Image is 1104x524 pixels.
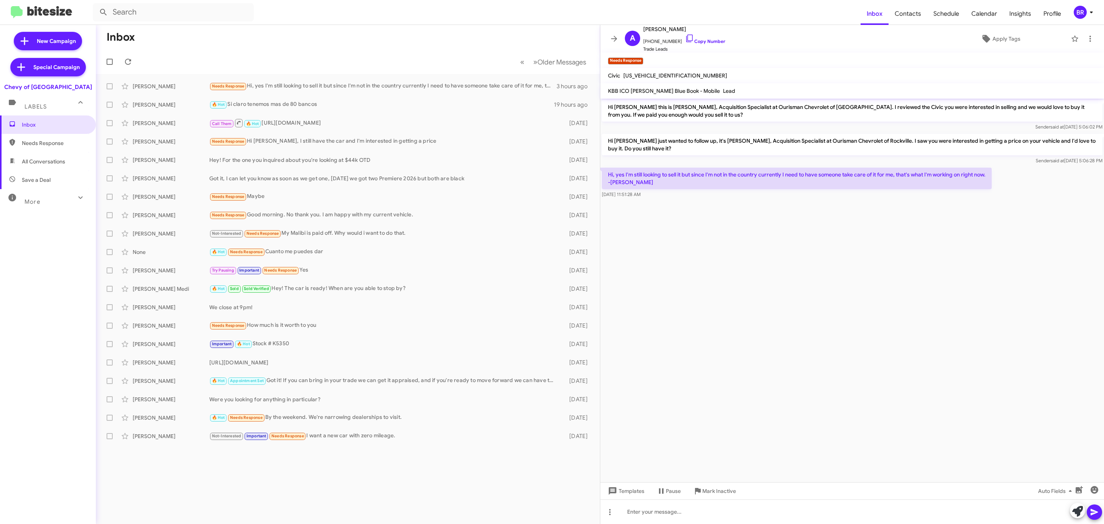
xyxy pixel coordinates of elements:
span: Inbox [861,3,889,25]
span: » [533,57,537,67]
a: Profile [1037,3,1067,25]
div: Got it, I can let you know as soon as we get one, [DATE] we got two Premiere 2026 but both are black [209,175,559,182]
span: Needs Response [264,268,297,273]
span: Try Pausing [212,268,234,273]
button: Apply Tags [933,32,1067,46]
div: Got it! If you can bring in your trade we can get it appraised, and if you're ready to move forwa... [209,376,559,385]
div: Hey! For the one you inquired about you're looking at $44k OTD [209,156,559,164]
small: Needs Response [608,58,643,64]
span: Needs Response [271,433,304,438]
div: None [133,248,209,256]
a: Copy Number [685,38,725,44]
div: [PERSON_NAME] [133,322,209,330]
button: Previous [516,54,529,70]
div: Chevy of [GEOGRAPHIC_DATA] [4,83,92,91]
span: « [520,57,524,67]
span: Auto Fields [1038,484,1075,498]
a: Contacts [889,3,927,25]
div: 19 hours ago [554,101,594,109]
button: Mark Inactive [687,484,742,498]
div: [DATE] [559,285,594,293]
span: Not-Interested [212,231,242,236]
div: [PERSON_NAME] [133,230,209,237]
div: [PERSON_NAME] [133,395,209,403]
div: [DATE] [559,303,594,311]
span: Mark Inactive [702,484,736,498]
span: Special Campaign [33,63,80,71]
button: Pause [651,484,687,498]
div: [PERSON_NAME] [133,193,209,201]
div: [DATE] [559,414,594,422]
div: [PERSON_NAME] [133,359,209,366]
div: [DATE] [559,211,594,219]
a: Special Campaign [10,58,86,76]
p: Hi, yes I'm still looking to sell it but since I'm not in the country currently I need to have so... [602,168,992,189]
span: Needs Response [212,84,245,89]
div: [DATE] [559,175,594,182]
div: [DATE] [559,156,594,164]
div: [PERSON_NAME] [133,82,209,90]
span: Important [239,268,259,273]
span: A [630,32,635,44]
div: [DATE] [559,432,594,440]
span: 🔥 Hot [212,249,225,254]
div: By the weekend. We're narrowing dealerships to visit. [209,413,559,422]
div: [DATE] [559,193,594,201]
span: Sender [DATE] 5:06:02 PM [1035,124,1102,130]
a: Insights [1003,3,1037,25]
div: [PERSON_NAME] [133,414,209,422]
div: Cuanto me puedes dar [209,247,559,256]
span: New Campaign [37,37,76,45]
div: Hey! The car is ready! When are you able to stop by? [209,284,559,293]
div: My Malibi is paid off. Why would i want to do that. [209,229,559,238]
div: Were you looking for anything in particular? [209,395,559,403]
input: Search [93,3,254,21]
span: Needs Response [246,231,279,236]
div: [DATE] [559,322,594,330]
div: [PERSON_NAME] [133,101,209,109]
div: [URL][DOMAIN_NAME] [209,359,559,366]
span: KBB ICO [PERSON_NAME] Blue Book - Mobile [608,87,720,94]
span: Appointment Set [230,378,264,383]
span: Call Them [212,121,232,126]
span: said at [1051,158,1064,163]
div: [PERSON_NAME] [133,156,209,164]
div: [PERSON_NAME] [133,119,209,127]
div: [DATE] [559,267,594,274]
span: Trade Leads [643,45,725,53]
div: Yes [209,266,559,275]
span: Apply Tags [992,32,1020,46]
div: [PERSON_NAME] [133,432,209,440]
a: Schedule [927,3,965,25]
a: New Campaign [14,32,82,50]
div: [DATE] [559,248,594,256]
span: Needs Response [212,213,245,218]
div: [DATE] [559,395,594,403]
span: More [25,198,40,205]
span: Important [212,341,232,346]
button: BR [1067,6,1096,19]
span: [PERSON_NAME] [643,25,725,34]
div: Si claro tenemos mas de 80 bancos [209,100,554,109]
span: Needs Response [212,323,245,328]
span: Labels [25,103,47,110]
div: Maybe [209,192,559,201]
div: [DATE] [559,359,594,366]
div: [PERSON_NAME] [133,340,209,348]
button: Next [529,54,591,70]
div: I want a new car with zero mileage. [209,432,559,440]
div: [DATE] [559,138,594,145]
div: How much is it worth to you [209,321,559,330]
div: [PERSON_NAME] [133,303,209,311]
div: [PERSON_NAME] [133,211,209,219]
div: [PERSON_NAME] [133,175,209,182]
span: Save a Deal [22,176,51,184]
div: [DATE] [559,340,594,348]
span: Sender [DATE] 5:06:28 PM [1036,158,1102,163]
span: Templates [606,484,644,498]
div: Hi, yes I'm still looking to sell it but since I'm not in the country currently I need to have so... [209,82,557,91]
